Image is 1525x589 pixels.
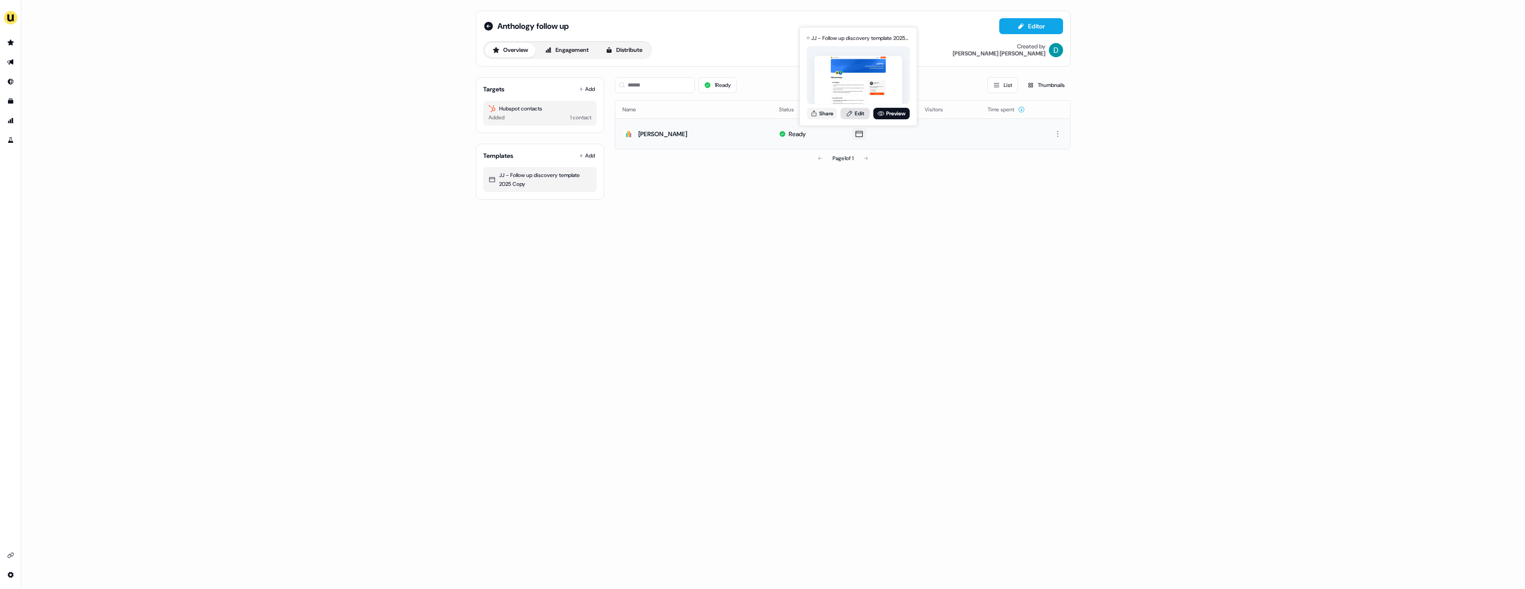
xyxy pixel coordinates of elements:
button: Overview [485,43,536,57]
button: Distribute [598,43,650,57]
img: asset preview [814,56,902,105]
a: Go to integrations [4,548,18,562]
a: Preview [873,108,910,119]
div: 1 contact [570,113,591,122]
div: Templates [483,151,513,160]
div: [PERSON_NAME] [638,130,687,138]
button: List [987,77,1018,93]
div: Hubspot contacts [489,104,591,113]
button: Status [779,102,805,118]
a: Edit [841,108,870,119]
div: Targets [483,85,504,94]
button: Add [577,149,597,162]
a: Go to integrations [4,568,18,582]
a: Go to prospects [4,35,18,50]
a: Go to Inbound [4,75,18,89]
img: David [1049,43,1063,57]
button: Engagement [537,43,596,57]
div: JJ - Follow up discovery template 2025 Copy [489,171,591,188]
div: Ready [789,130,806,138]
a: Go to attribution [4,114,18,128]
button: Thumbnails [1021,77,1071,93]
button: Name [622,102,647,118]
div: JJ - Follow up discovery template 2025 Copy for [PERSON_NAME] (overridden) [811,34,910,43]
span: Anthology follow up [497,21,569,31]
button: Time spent [988,102,1025,118]
a: Go to templates [4,94,18,108]
button: Visitors [925,102,954,118]
button: Share [807,108,837,119]
div: Page 1 of 1 [833,154,853,163]
div: [PERSON_NAME] [PERSON_NAME] [953,50,1045,57]
button: Add [577,83,597,95]
a: Go to experiments [4,133,18,147]
button: Editor [999,18,1063,34]
a: Go to outbound experience [4,55,18,69]
button: 1Ready [698,77,737,93]
div: Created by [1017,43,1045,50]
div: Added [489,113,504,122]
a: Editor [999,23,1063,32]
